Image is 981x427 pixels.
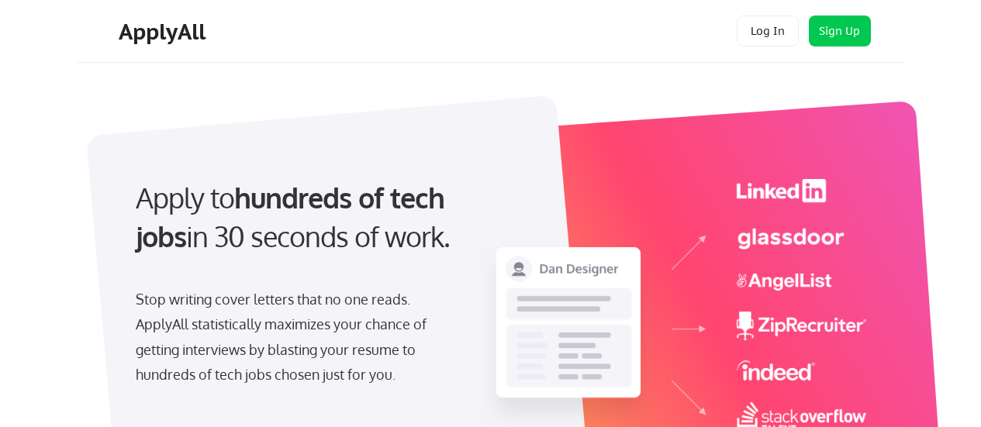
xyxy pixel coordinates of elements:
button: Log In [737,15,799,46]
strong: hundreds of tech jobs [136,180,451,253]
div: Stop writing cover letters that no one reads. ApplyAll statistically maximizes your chance of get... [136,287,454,387]
button: Sign Up [809,15,871,46]
div: ApplyAll [119,19,210,45]
div: Apply to in 30 seconds of work. [136,178,516,257]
